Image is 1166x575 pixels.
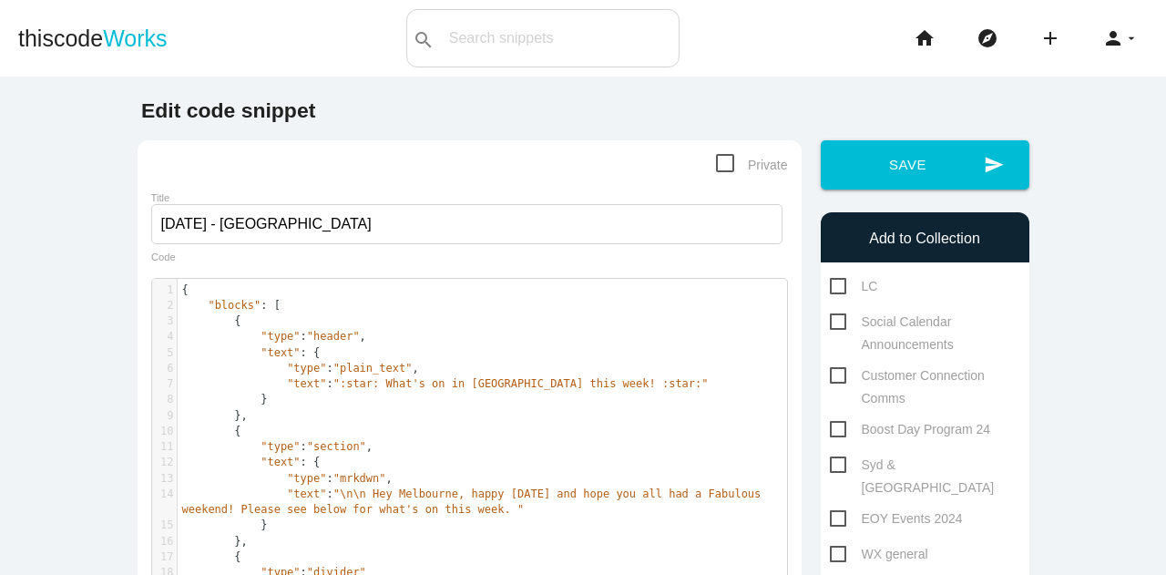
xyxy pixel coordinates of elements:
[152,424,177,439] div: 10
[182,456,321,468] span: : {
[152,313,177,329] div: 3
[152,298,177,313] div: 2
[830,231,1020,247] h6: Add to Collection
[152,282,177,298] div: 1
[407,10,440,67] button: search
[151,252,176,263] label: Code
[413,11,435,69] i: search
[1102,9,1124,67] i: person
[307,330,360,343] span: "header"
[261,330,300,343] span: "type"
[1039,9,1061,67] i: add
[152,549,177,565] div: 17
[333,472,386,485] span: "mrkdwn"
[182,472,393,485] span: : ,
[152,392,177,407] div: 8
[182,283,189,296] span: {
[830,418,991,441] span: Boost Day Program 24
[821,140,1029,190] button: sendSave
[152,376,177,392] div: 7
[830,454,1020,477] span: Syd & [GEOGRAPHIC_DATA]
[182,362,419,375] span: : ,
[830,543,928,566] span: WX general
[182,488,768,516] span: "\n\n Hey Melbourne, happy [DATE] and hope you all had a Fabulous weekend! Please see below for w...
[182,409,248,422] span: },
[152,518,177,533] div: 15
[182,519,268,531] span: }
[830,311,1020,334] span: Social Calendar Announcements
[182,440,373,453] span: : ,
[182,346,321,359] span: : {
[182,488,768,516] span: :
[182,377,709,390] span: :
[152,329,177,344] div: 4
[152,534,177,549] div: 16
[914,9,936,67] i: home
[182,330,366,343] span: : ,
[984,140,1004,190] i: send
[151,192,170,203] label: Title
[261,346,300,359] span: "text"
[152,439,177,455] div: 11
[977,9,998,67] i: explore
[152,361,177,376] div: 6
[18,9,168,67] a: thiscodeWorks
[307,440,366,453] span: "section"
[261,440,300,453] span: "type"
[182,393,268,406] span: }
[333,362,413,375] span: "plain_text"
[182,425,241,437] span: {
[287,472,326,485] span: "type"
[182,535,248,548] span: },
[182,550,241,563] span: {
[141,98,315,122] b: Edit code snippet
[830,508,963,530] span: EOY Events 2024
[830,275,878,298] span: LC
[830,365,1020,387] span: Customer Connection Comms
[333,377,709,390] span: ":star: What's on in [GEOGRAPHIC_DATA] this week! :star:"
[152,345,177,361] div: 5
[716,154,788,177] span: Private
[287,488,326,500] span: "text"
[208,299,261,312] span: "blocks"
[440,19,679,57] input: Search snippets
[152,487,177,502] div: 14
[1124,9,1139,67] i: arrow_drop_down
[182,299,281,312] span: : [
[152,455,177,470] div: 12
[287,377,326,390] span: "text"
[152,471,177,487] div: 13
[182,314,241,327] span: {
[287,362,326,375] span: "type"
[152,408,177,424] div: 9
[261,456,300,468] span: "text"
[103,26,167,51] span: Works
